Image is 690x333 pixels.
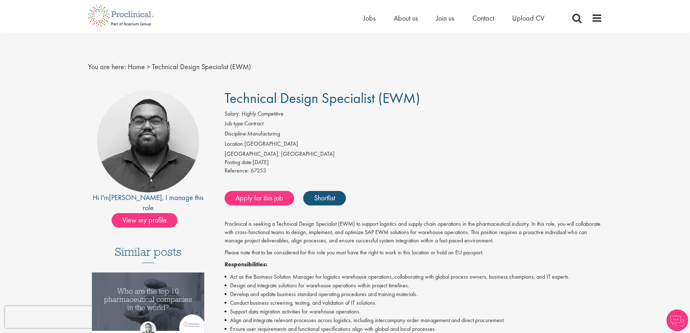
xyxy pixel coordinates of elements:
[394,13,418,23] a: About us
[128,62,145,71] a: breadcrumb link
[88,62,126,71] span: You are here:
[225,272,602,281] li: Act as the Business Solution Manager for logistics warehouse operations, collaborating with globa...
[225,261,267,268] strong: Responsibilities:
[225,158,602,167] div: [DATE]
[225,281,602,290] li: Design and integrate solutions for warehouse operations within project timelines.
[225,150,602,158] div: [GEOGRAPHIC_DATA], [GEOGRAPHIC_DATA]
[97,90,199,192] img: imeage of recruiter Ashley Bennett
[242,110,284,117] span: Highly Competitive
[92,272,205,331] img: Top 10 pharmaceutical companies in the world 2025
[112,215,185,224] a: View my profile
[303,191,346,205] a: Shortlist
[225,140,244,148] label: Location:
[225,249,602,257] p: Please note that to be considered for this role you must have the right to work in this location ...
[5,306,98,328] iframe: reCAPTCHA
[225,158,253,166] span: Posting date:
[225,120,602,130] li: Contract
[225,110,240,118] label: Salary:
[225,89,420,107] span: Technical Design Specialist (EWM)
[225,290,602,299] li: Develop and update business standard operating procedures and training materials.
[225,316,602,325] li: Align and integrate relevant processes across logistics, including intercompany order management ...
[225,130,602,140] li: Manufacturing
[225,120,244,128] label: Job type:
[225,307,602,316] li: Support data migration activities for warehouse operations.
[225,140,602,150] li: [GEOGRAPHIC_DATA]
[666,309,688,331] img: Chatbot
[225,299,602,307] li: Conduct business screening, testing, and validation of IT solutions.
[109,193,162,202] a: [PERSON_NAME]
[512,13,544,23] a: Upload CV
[225,130,247,138] label: Discipline:
[112,213,177,228] span: View my profile
[436,13,454,23] a: Join us
[251,167,266,174] span: 67253
[363,13,376,23] a: Jobs
[88,192,209,213] div: Hi I'm , I manage this role
[225,167,249,175] label: Reference:
[152,62,251,71] span: Technical Design Specialist (EWM)
[115,246,181,263] h3: Similar posts
[472,13,494,23] a: Contact
[147,62,150,71] span: >
[225,191,294,205] a: Apply for this job
[225,220,602,245] p: Proclinical is seeking a Technical Design Specialist (EWM) to support logistics and supply chain ...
